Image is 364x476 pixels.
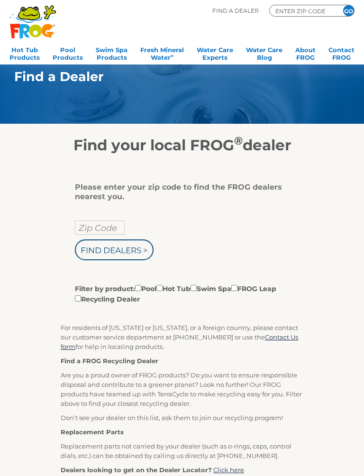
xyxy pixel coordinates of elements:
[75,295,81,302] input: Filter by product:PoolHot TubSwim SpaFROG LeapRecycling Dealer
[75,239,154,260] input: Find Dealers >
[328,43,355,62] a: ContactFROG
[234,134,243,147] sup: ®
[246,43,282,62] a: Water CareBlog
[75,283,282,304] label: Filter by product: Pool Hot Tub Swim Spa FROG Leap Recycling Dealer
[140,43,184,62] a: Fresh MineralWater∞
[213,466,244,474] a: Click here
[171,53,174,58] sup: ∞
[156,285,163,291] input: Filter by product:PoolHot TubSwim SpaFROG LeapRecycling Dealer
[53,43,83,62] a: PoolProducts
[231,285,237,291] input: Filter by product:PoolHot TubSwim SpaFROG LeapRecycling Dealer
[9,43,40,62] a: Hot TubProducts
[14,69,328,84] h1: Find a Dealer
[61,357,158,365] strong: Find a FROG Recycling Dealer
[61,370,303,408] p: Are you a proud owner of FROG products? Do you want to ensure responsible disposal and contribute...
[75,183,282,201] div: Please enter your zip code to find the FROG dealers nearest you.
[61,441,303,460] p: Replacement parts not carried by your dealer (such as o-rings, caps, control dials, etc.) can be ...
[96,43,127,62] a: Swim SpaProducts
[295,43,316,62] a: AboutFROG
[61,323,303,351] p: For residents of [US_STATE] or [US_STATE], or a foreign country, please contact our customer serv...
[343,5,354,16] input: GO
[212,5,259,17] p: Find A Dealer
[61,428,124,436] strong: Replacement Parts
[61,466,212,474] strong: Dealers looking to get on the Dealer Locator?
[197,43,233,62] a: Water CareExperts
[61,413,303,422] p: Don’t see your dealer on this list, ask them to join our recycling program!
[274,7,331,15] input: Zip Code Form
[191,285,197,291] input: Filter by product:PoolHot TubSwim SpaFROG LeapRecycling Dealer
[135,285,141,291] input: Filter by product:PoolHot TubSwim SpaFROG LeapRecycling Dealer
